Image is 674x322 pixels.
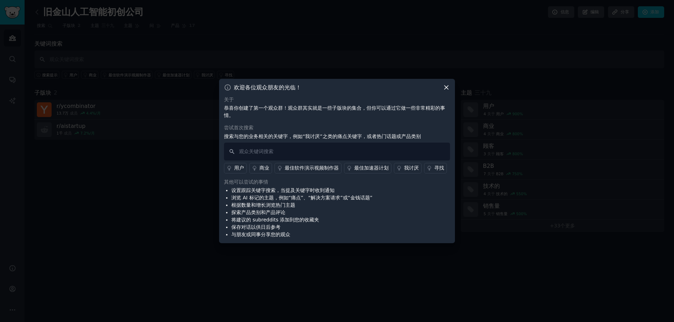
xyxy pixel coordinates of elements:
a: 商业 [249,163,272,173]
font: 其他可以尝试的事情 [224,179,268,185]
a: 寻找 [424,163,447,173]
font: 最佳加速器计划 [354,165,389,171]
font: 我讨厌 [404,165,419,171]
font: 关于 [224,97,234,102]
input: 观众关键词搜索 [224,143,450,160]
font: 设置跟踪关键字搜索，当提及关键字时收到通知 [231,187,335,193]
a: 用户 [224,163,247,173]
font: 恭喜你创建了第一个观众群！观众群其实就是一些子版块的集合，但你可以通过它做一些非常精彩的事情。 [224,105,445,118]
font: 搜索与您的业务相关的关键字，例如“我讨厌”之类的痛点关键字，或者热门话题或产品类别 [224,133,421,139]
font: 根据数量和增长浏览热门主题 [231,202,295,208]
font: 浏览 AI 标记的主题，例如“痛点”、“解决方案请求”或“金钱话题” [231,195,372,200]
font: 与朋友或同事分享您的观众 [231,232,290,237]
font: 用户 [234,165,244,171]
a: 我讨厌 [394,163,422,173]
font: 寻找 [434,165,444,171]
font: 尝试首次搜索 [224,125,253,130]
font: 欢迎各位观众朋友的光临！ [234,84,301,91]
font: 最佳软件演示视频制作器 [285,165,339,171]
font: 商业 [259,165,269,171]
a: 最佳加速器计划 [344,163,391,173]
a: 最佳软件演示视频制作器 [275,163,342,173]
font: 将建议的 subreddits 添加到您的收藏夹 [231,217,319,222]
font: 保存对话以供日后参考 [231,224,280,230]
font: 探索产品类别和产品评论 [231,210,285,215]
